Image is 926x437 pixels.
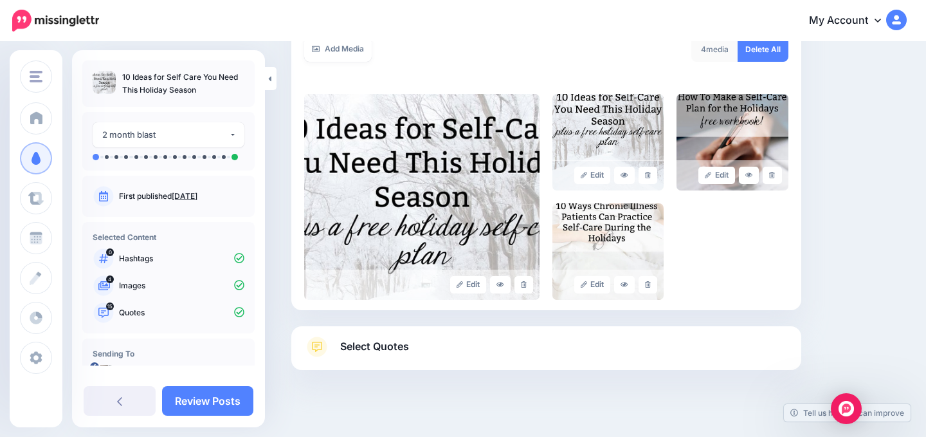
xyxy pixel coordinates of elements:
[106,275,114,283] span: 4
[738,37,788,62] a: Delete All
[119,191,244,202] p: First published
[691,37,738,62] div: media
[106,302,114,310] span: 15
[93,232,244,242] h4: Selected Content
[552,94,664,191] img: 399e7cacd701fafe0052289555b87c2d_large.jpg
[119,253,244,265] p: Hashtags
[701,44,706,54] span: 4
[340,338,409,355] span: Select Quotes
[122,71,244,97] p: 10 Ideas for Self Care You Need This Holiday Season
[796,5,907,37] a: My Account
[119,307,244,319] p: Quotes
[574,167,611,184] a: Edit
[574,276,611,293] a: Edit
[450,276,487,293] a: Edit
[784,404,911,422] a: Tell us how we can improve
[102,127,229,142] div: 2 month blast
[831,393,862,424] div: Open Intercom Messenger
[172,191,197,201] a: [DATE]
[12,10,99,32] img: Missinglettr
[304,37,372,62] a: Add Media
[119,280,244,292] p: Images
[698,167,735,184] a: Edit
[93,365,113,386] img: 218253520_234552475155016_8163494364171905236_n-bsa153206.jpg
[93,349,244,358] h4: Sending To
[93,71,116,94] img: c894d15a9a02ec0b47aee98da8e6313c_thumb.jpg
[304,337,788,370] a: Select Quotes
[106,248,114,256] span: 0
[304,94,540,300] img: c894d15a9a02ec0b47aee98da8e6313c_large.jpg
[552,203,664,300] img: a4350b6327ccbf6ddede91ab9727cbfb_large.jpg
[30,71,42,82] img: menu.png
[676,94,788,191] img: 4745d416eaf16273a70dd1293bd4f354_large.jpg
[93,122,244,147] button: 2 month blast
